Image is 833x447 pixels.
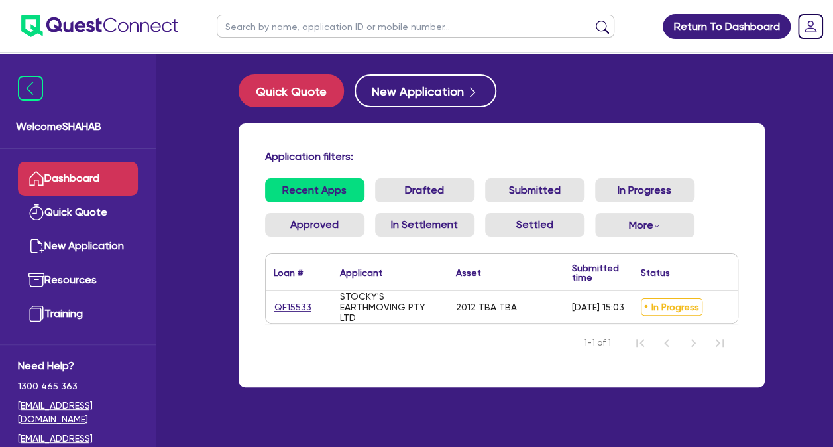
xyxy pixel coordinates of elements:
div: Loan # [274,268,303,277]
a: In Progress [595,178,694,202]
a: Approved [265,213,364,237]
a: Return To Dashboard [663,14,791,39]
button: New Application [355,74,496,107]
a: Dropdown toggle [793,9,828,44]
a: Dashboard [18,162,138,196]
button: Previous Page [653,330,680,356]
span: Need Help? [18,358,138,374]
img: icon-menu-close [18,76,43,101]
a: Submitted [485,178,584,202]
div: Asset [456,268,481,277]
a: Quick Quote [239,74,355,107]
img: quest-connect-logo-blue [21,15,178,37]
button: Dropdown toggle [595,213,694,237]
img: quick-quote [28,204,44,220]
button: Quick Quote [239,74,344,107]
h4: Application filters: [265,150,738,162]
span: 1-1 of 1 [584,336,611,350]
div: Status [641,268,670,277]
div: 2012 TBA TBA [456,302,517,312]
a: In Settlement [375,213,474,237]
img: new-application [28,238,44,254]
a: QF15533 [274,300,312,315]
a: [EMAIL_ADDRESS][DOMAIN_NAME] [18,399,138,426]
button: Last Page [706,330,733,356]
a: New Application [18,229,138,263]
a: Training [18,297,138,331]
div: Applicant [340,268,382,277]
div: Submitted time [572,263,619,282]
a: Settled [485,213,584,237]
span: In Progress [641,298,702,316]
button: First Page [627,330,653,356]
img: resources [28,272,44,288]
span: Welcome SHAHAB [16,119,140,135]
a: Quick Quote [18,196,138,229]
div: [DATE] 15:03 [572,302,624,312]
a: Drafted [375,178,474,202]
div: STOCKY'S EARTHMOVING PTY LTD [340,291,440,323]
a: Resources [18,263,138,297]
span: 1300 465 363 [18,379,138,393]
input: Search by name, application ID or mobile number... [217,15,614,38]
button: Next Page [680,330,706,356]
a: Recent Apps [265,178,364,202]
img: training [28,306,44,322]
